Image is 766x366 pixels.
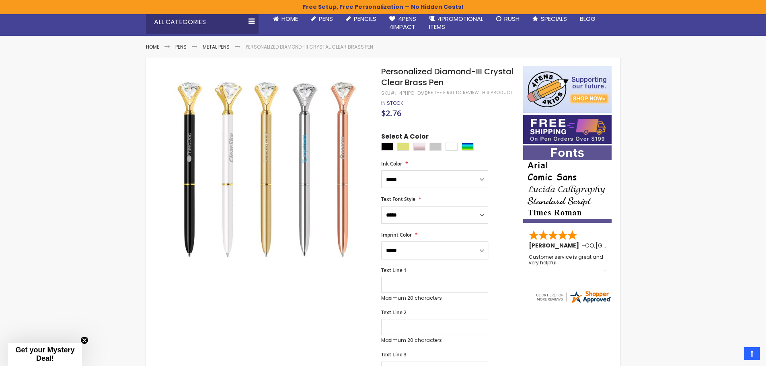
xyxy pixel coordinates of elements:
[319,14,333,23] span: Pens
[381,295,488,301] p: Maximum 20 characters
[381,66,513,88] span: Personalized Diamond-III Crystal Clear Brass Pen
[504,14,520,23] span: Rush
[381,337,488,344] p: Maximum 20 characters
[744,347,760,360] a: Top
[580,14,596,23] span: Blog
[490,10,526,28] a: Rush
[573,10,602,28] a: Blog
[339,10,383,28] a: Pencils
[381,100,403,106] span: In stock
[529,241,582,249] span: [PERSON_NAME]
[146,43,159,50] a: Home
[523,115,612,144] img: Free shipping on orders over $199
[413,143,425,151] div: Rose Gold
[381,160,402,167] span: Ink Color
[304,10,339,28] a: Pens
[203,43,230,50] a: Metal Pens
[162,65,371,274] img: Personalized Diamond-III Crystal Clear Brass Pen
[80,336,88,344] button: Close teaser
[529,254,607,272] div: Customer service is great and very helpful
[585,241,594,249] span: CO
[15,346,74,362] span: Get your Mystery Deal!
[381,108,401,119] span: $2.76
[462,143,474,151] div: Assorted
[582,241,655,249] span: - ,
[423,10,490,36] a: 4PROMOTIONALITEMS
[526,10,573,28] a: Specials
[246,44,373,50] li: Personalized Diamond-III Crystal Clear Brass Pen
[381,143,393,151] div: Black
[381,90,396,96] strong: SKU
[267,10,304,28] a: Home
[354,14,376,23] span: Pencils
[383,10,423,36] a: 4Pens4impact
[397,143,409,151] div: Gold
[381,196,415,202] span: Text Font Style
[281,14,298,23] span: Home
[541,14,567,23] span: Specials
[381,267,407,274] span: Text Line 1
[535,299,612,306] a: 4pens.com certificate URL
[535,290,612,304] img: 4pens.com widget logo
[428,90,512,96] a: Be the first to review this product
[146,10,259,34] div: All Categories
[523,145,612,223] img: font-personalization-examples
[175,43,187,50] a: Pens
[429,143,442,151] div: Silver
[446,143,458,151] div: White
[381,100,403,106] div: Availability
[381,351,407,358] span: Text Line 3
[523,66,612,113] img: 4pens 4 kids
[399,90,428,96] div: 4PHPC-DMB
[8,343,82,366] div: Get your Mystery Deal!Close teaser
[381,309,407,316] span: Text Line 2
[429,14,483,31] span: 4PROMOTIONAL ITEMS
[596,241,655,249] span: [GEOGRAPHIC_DATA]
[381,132,429,143] span: Select A Color
[389,14,416,31] span: 4Pens 4impact
[381,231,412,238] span: Imprint Color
